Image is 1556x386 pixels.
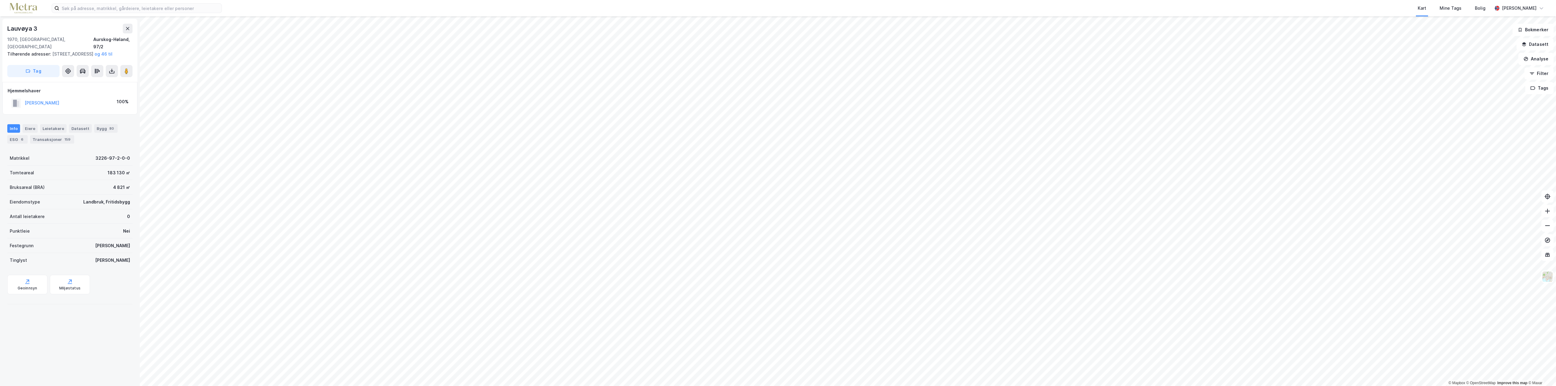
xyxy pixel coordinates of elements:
div: Nei [123,227,130,235]
div: 80 [108,125,115,132]
div: [PERSON_NAME] [95,257,130,264]
div: Eiere [22,124,38,133]
div: 4 821 ㎡ [113,184,130,191]
a: Improve this map [1497,381,1527,385]
button: Tag [7,65,60,77]
div: Lauvøya 3 [7,24,39,33]
span: Tilhørende adresser: [7,51,52,56]
a: Mapbox [1448,381,1465,385]
div: [STREET_ADDRESS] [7,50,128,58]
a: OpenStreetMap [1466,381,1496,385]
div: Kart [1418,5,1426,12]
div: Eiendomstype [10,198,40,206]
img: metra-logo.256734c3b2bbffee19d4.png [10,3,37,14]
div: 0 [127,213,130,220]
div: Punktleie [10,227,30,235]
div: Antall leietakere [10,213,45,220]
button: Datasett [1516,38,1554,50]
div: Landbruk, Fritidsbygg [83,198,130,206]
div: Leietakere [40,124,67,133]
div: Datasett [69,124,92,133]
div: [PERSON_NAME] [1502,5,1537,12]
div: ESG [7,135,28,144]
div: Aurskog-Høland, 97/2 [93,36,133,50]
div: Tomteareal [10,169,34,176]
div: Matrikkel [10,155,29,162]
div: Tinglyst [10,257,27,264]
div: Bruksareal (BRA) [10,184,45,191]
div: Kontrollprogram for chat [1526,357,1556,386]
img: Z [1542,271,1553,282]
div: [PERSON_NAME] [95,242,130,249]
button: Tags [1525,82,1554,94]
div: 183 130 ㎡ [108,169,130,176]
button: Analyse [1518,53,1554,65]
div: 100% [117,98,129,105]
div: Transaksjoner [30,135,74,144]
div: Info [7,124,20,133]
div: Hjemmelshaver [8,87,132,94]
button: Filter [1524,67,1554,80]
div: 1970, [GEOGRAPHIC_DATA], [GEOGRAPHIC_DATA] [7,36,93,50]
iframe: Chat Widget [1526,357,1556,386]
div: 6 [19,136,25,142]
div: Festegrunn [10,242,33,249]
div: Bolig [1475,5,1485,12]
div: 3226-97-2-0-0 [95,155,130,162]
input: Søk på adresse, matrikkel, gårdeiere, leietakere eller personer [59,4,222,13]
div: Mine Tags [1440,5,1461,12]
div: Miljøstatus [59,286,81,291]
div: 159 [63,136,72,142]
button: Bokmerker [1513,24,1554,36]
div: Bygg [94,124,118,133]
div: Geoinnsyn [18,286,37,291]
